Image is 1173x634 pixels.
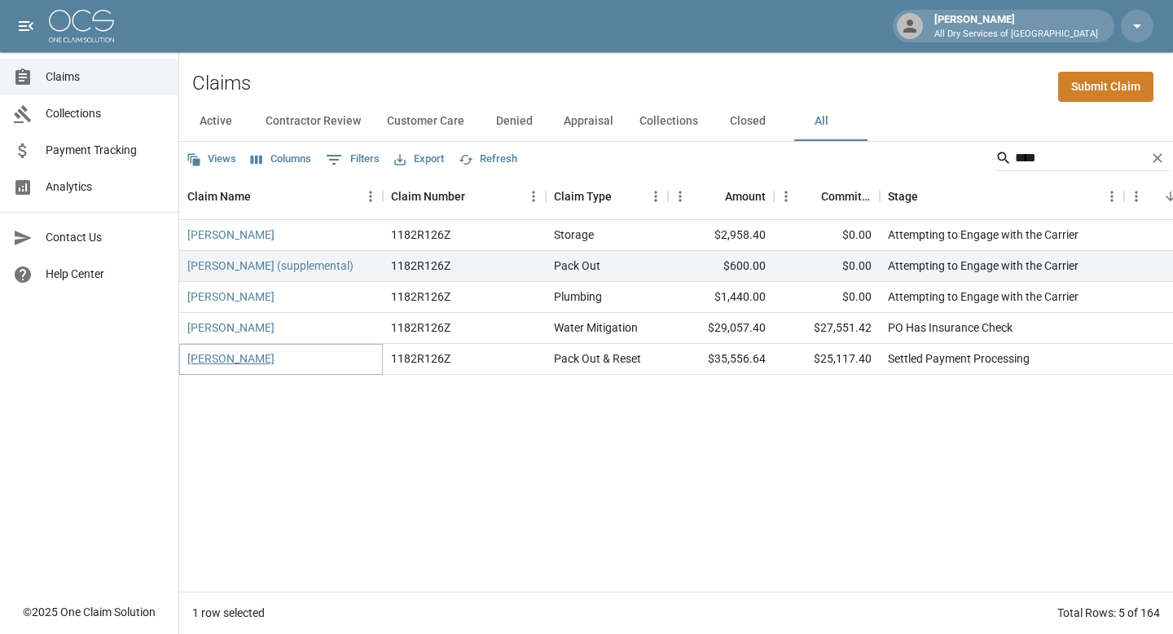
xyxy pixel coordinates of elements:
[821,174,872,219] div: Committed Amount
[774,344,880,375] div: $25,117.40
[322,147,384,173] button: Show filters
[668,184,692,209] button: Menu
[702,185,725,208] button: Sort
[554,258,600,274] div: Pack Out
[187,288,275,305] a: [PERSON_NAME]
[668,313,774,344] div: $29,057.40
[711,102,784,141] button: Closed
[187,227,275,243] a: [PERSON_NAME]
[918,185,941,208] button: Sort
[551,102,626,141] button: Appraisal
[774,282,880,313] div: $0.00
[644,184,668,209] button: Menu
[888,319,1013,336] div: PO Has Insurance Check
[774,174,880,219] div: Committed Amount
[612,185,635,208] button: Sort
[46,178,165,196] span: Analytics
[46,229,165,246] span: Contact Us
[554,288,602,305] div: Plumbing
[668,220,774,251] div: $2,958.40
[253,102,374,141] button: Contractor Review
[247,147,315,172] button: Select columns
[928,11,1105,41] div: [PERSON_NAME]
[391,174,465,219] div: Claim Number
[774,184,798,209] button: Menu
[668,251,774,282] div: $600.00
[554,350,641,367] div: Pack Out & Reset
[391,350,450,367] div: 1182R126Z
[49,10,114,42] img: ocs-logo-white-transparent.png
[390,147,448,172] button: Export
[554,227,594,243] div: Storage
[880,174,1124,219] div: Stage
[725,174,766,219] div: Amount
[554,174,612,219] div: Claim Type
[46,105,165,122] span: Collections
[391,288,450,305] div: 1182R126Z
[391,258,450,274] div: 1182R126Z
[888,174,918,219] div: Stage
[888,258,1079,274] div: Attempting to Engage with the Carrier
[774,313,880,344] div: $27,551.42
[888,350,1030,367] div: Settled Payment Processing
[546,174,668,219] div: Claim Type
[179,102,1173,141] div: dynamic tabs
[391,319,450,336] div: 1182R126Z
[668,344,774,375] div: $35,556.64
[383,174,546,219] div: Claim Number
[1124,184,1149,209] button: Menu
[187,350,275,367] a: [PERSON_NAME]
[1057,605,1160,621] div: Total Rows: 5 of 164
[668,174,774,219] div: Amount
[455,147,521,172] button: Refresh
[374,102,477,141] button: Customer Care
[187,174,251,219] div: Claim Name
[784,102,858,141] button: All
[934,28,1098,42] p: All Dry Services of [GEOGRAPHIC_DATA]
[182,147,240,172] button: Views
[888,227,1079,243] div: Attempting to Engage with the Carrier
[521,184,546,209] button: Menu
[46,142,165,159] span: Payment Tracking
[358,184,383,209] button: Menu
[774,220,880,251] div: $0.00
[23,604,156,620] div: © 2025 One Claim Solution
[179,102,253,141] button: Active
[46,266,165,283] span: Help Center
[477,102,551,141] button: Denied
[668,282,774,313] div: $1,440.00
[46,68,165,86] span: Claims
[1058,72,1153,102] a: Submit Claim
[179,174,383,219] div: Claim Name
[626,102,711,141] button: Collections
[251,185,274,208] button: Sort
[888,288,1079,305] div: Attempting to Engage with the Carrier
[1100,184,1124,209] button: Menu
[187,319,275,336] a: [PERSON_NAME]
[774,251,880,282] div: $0.00
[1145,146,1170,170] button: Clear
[192,605,265,621] div: 1 row selected
[465,185,488,208] button: Sort
[187,258,354,274] a: [PERSON_NAME] (supplemental)
[10,10,42,42] button: open drawer
[798,185,821,208] button: Sort
[192,72,251,95] h2: Claims
[391,227,450,243] div: 1182R126Z
[995,145,1170,174] div: Search
[554,319,638,336] div: Water Mitigation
